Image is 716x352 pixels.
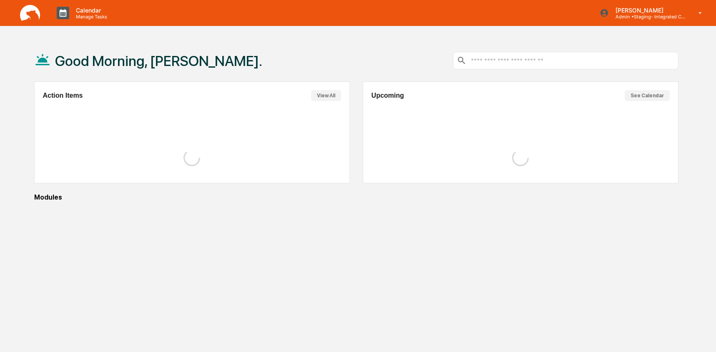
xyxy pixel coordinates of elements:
[609,7,686,14] p: [PERSON_NAME]
[311,90,341,101] button: View All
[625,90,670,101] button: See Calendar
[43,92,83,99] h2: Action Items
[372,92,404,99] h2: Upcoming
[69,7,111,14] p: Calendar
[55,53,262,69] h1: Good Morning, [PERSON_NAME].
[20,5,40,21] img: logo
[609,14,686,20] p: Admin • Staging- Integrated Compliance Advisors
[34,193,678,201] div: Modules
[69,14,111,20] p: Manage Tasks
